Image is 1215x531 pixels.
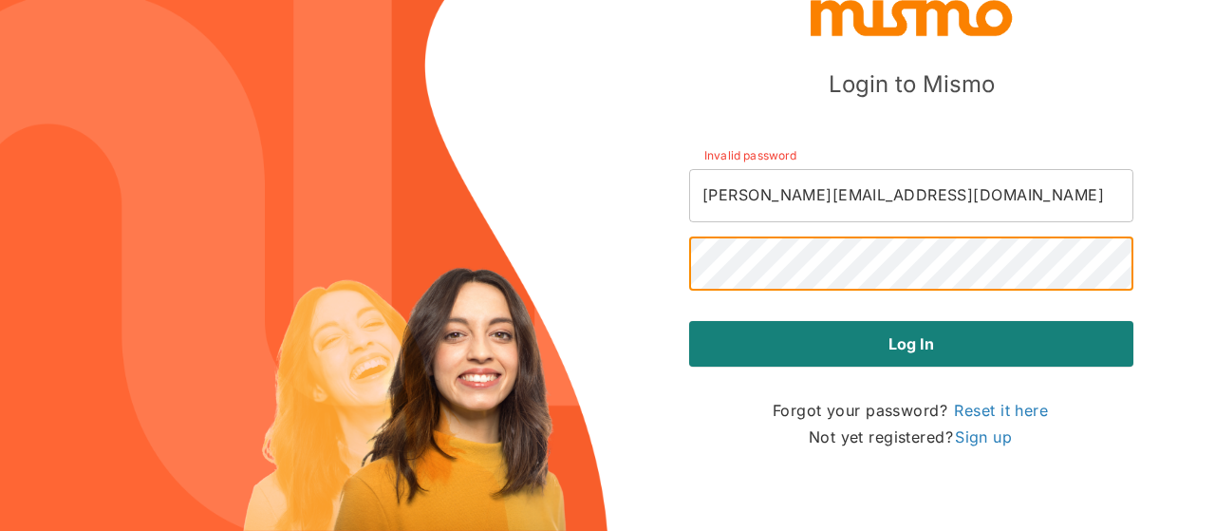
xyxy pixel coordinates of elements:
a: Sign up [953,426,1014,448]
h5: Login to Mismo [829,69,995,100]
p: Forgot your password? [773,397,1050,424]
span: Invalid password [689,131,1133,165]
a: Reset it here [952,399,1050,422]
p: Not yet registered? [809,424,1014,450]
button: Log in [689,321,1133,367]
input: Email [689,169,1133,222]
